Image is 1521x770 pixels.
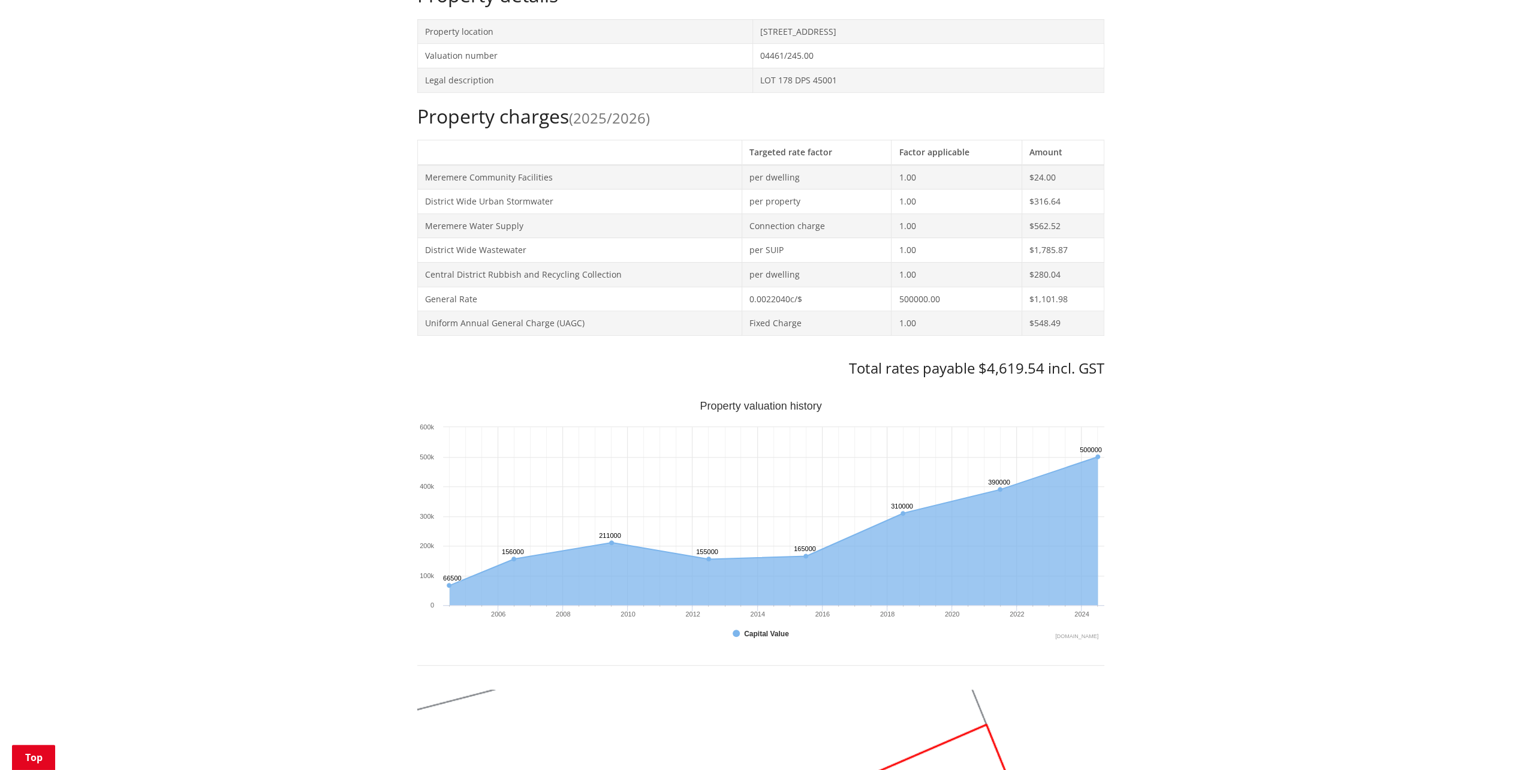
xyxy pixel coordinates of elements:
[1022,262,1104,287] td: $280.04
[420,542,434,549] text: 200k
[1022,140,1104,164] th: Amount
[420,423,434,431] text: 600k
[706,557,711,561] path: Saturday, Jun 30, 12:00, 155,000. Capital Value.
[1010,610,1024,618] text: 2022
[417,44,752,68] td: Valuation number
[944,610,959,618] text: 2020
[685,610,700,618] text: 2012
[891,140,1022,164] th: Factor applicable
[417,360,1104,377] h3: Total rates payable $4,619.54 incl. GST
[1022,238,1104,263] td: $1,785.87
[417,262,742,287] td: Central District Rubbish and Recycling Collection
[891,503,913,510] text: 310000
[1095,454,1100,459] path: Sunday, Jun 30, 12:00, 500,000. Capital Value.
[1022,165,1104,190] td: $24.00
[742,213,891,238] td: Connection charge
[803,554,808,558] path: Tuesday, Jun 30, 12:00, 165,000. Capital Value.
[891,311,1022,336] td: 1.00
[880,610,894,618] text: 2018
[420,483,434,490] text: 400k
[742,262,891,287] td: per dwelling
[1022,311,1104,336] td: $548.49
[891,190,1022,214] td: 1.00
[742,311,891,336] td: Fixed Charge
[599,532,621,539] text: 211000
[900,511,905,516] path: Saturday, Jun 30, 12:00, 310,000. Capital Value.
[1022,190,1104,214] td: $316.64
[417,401,1104,641] div: Property valuation history. Highcharts interactive chart.
[1074,610,1089,618] text: 2024
[794,545,816,552] text: 165000
[733,628,790,640] button: Show Capital Value
[742,287,891,311] td: 0.0022040c/$
[1055,633,1098,639] text: Chart credits: Highcharts.com
[502,548,524,555] text: 156000
[742,190,891,214] td: per property
[417,213,742,238] td: Meremere Water Supply
[490,610,505,618] text: 2006
[1022,213,1104,238] td: $562.52
[752,19,1104,44] td: [STREET_ADDRESS]
[891,287,1022,311] td: 500000.00
[12,745,55,770] a: Top
[742,238,891,263] td: per SUIP
[815,610,829,618] text: 2016
[417,105,1104,128] h2: Property charges
[891,262,1022,287] td: 1.00
[443,575,462,582] text: 66500
[417,287,742,311] td: General Rate
[420,513,434,520] text: 300k
[417,401,1104,641] svg: Interactive chart
[417,190,742,214] td: District Wide Urban Stormwater
[1080,446,1102,453] text: 500000
[417,311,742,336] td: Uniform Annual General Charge (UAGC)
[430,601,433,609] text: 0
[696,548,718,555] text: 155000
[998,487,1002,492] path: Wednesday, Jun 30, 12:00, 390,000. Capital Value.
[1466,720,1509,763] iframe: Messenger Launcher
[511,557,516,561] path: Friday, Jun 30, 12:00, 156,000. Capital Value.
[700,400,821,412] text: Property valuation history
[621,610,635,618] text: 2010
[417,238,742,263] td: District Wide Wastewater
[569,108,650,128] span: (2025/2026)
[609,540,614,545] path: Tuesday, Jun 30, 12:00, 211,000. Capital Value.
[988,479,1010,486] text: 390000
[752,68,1104,92] td: LOT 178 DPS 45001
[891,238,1022,263] td: 1.00
[742,140,891,164] th: Targeted rate factor
[555,610,570,618] text: 2008
[752,44,1104,68] td: 04461/245.00
[417,68,752,92] td: Legal description
[420,572,434,579] text: 100k
[891,213,1022,238] td: 1.00
[750,610,764,618] text: 2014
[417,19,752,44] td: Property location
[417,165,742,190] td: Meremere Community Facilities
[742,165,891,190] td: per dwelling
[1022,287,1104,311] td: $1,101.98
[891,165,1022,190] td: 1.00
[447,583,451,588] path: Wednesday, Jun 30, 12:00, 66,500. Capital Value.
[420,453,434,461] text: 500k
